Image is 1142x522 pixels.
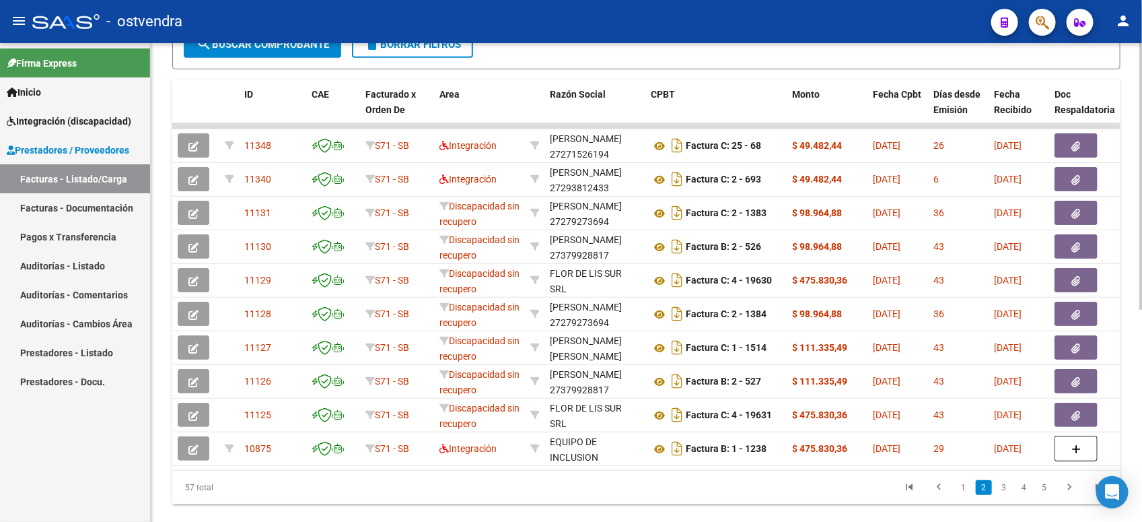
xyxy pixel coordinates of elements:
a: 1 [956,480,972,495]
li: page 2 [974,476,994,499]
span: Buscar Comprobante [196,38,329,51]
span: Area [439,89,460,100]
div: EQUIPO DE INCLUSION CRECIENDO JUNTOS S.R.L. [550,434,640,496]
span: Prestadores / Proveedores [7,143,129,158]
mat-icon: delete [364,36,380,52]
span: Doc Respaldatoria [1055,89,1115,115]
strong: Factura C: 1 - 1514 [686,343,766,354]
span: Razón Social [550,89,606,100]
span: Días desde Emisión [933,89,980,115]
span: [DATE] [994,241,1022,252]
span: 11125 [244,410,271,420]
strong: Factura B: 2 - 526 [686,242,761,253]
span: ID [244,89,253,100]
datatable-header-cell: Area [434,80,525,139]
span: Discapacidad sin recupero [439,268,520,294]
span: [DATE] [994,342,1022,353]
div: Open Intercom Messenger [1096,476,1129,509]
button: Borrar Filtros [352,31,473,58]
span: [DATE] [994,275,1022,286]
span: [DATE] [873,241,900,252]
datatable-header-cell: CAE [306,80,360,139]
i: Descargar documento [668,438,686,459]
strong: Factura C: 2 - 693 [686,174,761,185]
span: [DATE] [873,410,900,420]
strong: Factura B: 2 - 527 [686,377,761,387]
strong: $ 49.482,44 [792,174,842,185]
i: Descargar documento [668,370,686,392]
span: CAE [312,89,329,100]
span: S71 - SB [375,342,409,353]
div: [PERSON_NAME] [PERSON_NAME] [550,333,640,364]
strong: $ 475.830,36 [792,275,847,286]
span: [DATE] [994,443,1022,454]
span: Discapacidad sin recupero [439,201,520,227]
div: 27241550929 [550,333,640,362]
div: [PERSON_NAME] [550,131,622,147]
span: Discapacidad sin recupero [439,335,520,362]
li: page 1 [954,476,974,499]
span: [DATE] [873,140,900,151]
mat-icon: menu [11,13,27,29]
span: CPBT [651,89,675,100]
i: Descargar documento [668,168,686,190]
strong: $ 475.830,36 [792,443,847,454]
div: [PERSON_NAME] [550,232,622,248]
span: [DATE] [994,308,1022,319]
i: Descargar documento [668,202,686,224]
a: 4 [1016,480,1032,495]
a: go to last page [1086,480,1112,495]
span: 11129 [244,275,271,286]
mat-icon: person [1115,13,1131,29]
span: 29 [933,443,944,454]
span: 11131 [244,207,271,218]
strong: $ 98.964,88 [792,308,842,319]
div: FLOR DE LIS SUR SRL [550,401,640,432]
i: Descargar documento [668,269,686,291]
span: S71 - SB [375,376,409,387]
datatable-header-cell: Fecha Cpbt [867,80,928,139]
span: [DATE] [873,376,900,387]
datatable-header-cell: Facturado x Orden De [360,80,434,139]
a: 3 [996,480,1012,495]
span: Discapacidad sin recupero [439,302,520,328]
i: Descargar documento [668,236,686,257]
span: Integración (discapacidad) [7,114,131,129]
button: Buscar Comprobante [184,31,341,58]
span: Integración [439,140,497,151]
datatable-header-cell: Doc Respaldatoria [1049,80,1130,139]
span: Borrar Filtros [364,38,461,51]
div: 57 total [172,471,359,504]
span: S71 - SB [375,207,409,218]
div: [PERSON_NAME] [550,300,622,315]
span: Monto [792,89,820,100]
div: FLOR DE LIS SUR SRL [550,266,640,297]
strong: Factura C: 4 - 19630 [686,275,772,286]
span: 36 [933,308,944,319]
strong: $ 98.964,88 [792,207,842,218]
strong: $ 111.335,49 [792,342,847,353]
span: [DATE] [994,410,1022,420]
span: S71 - SB [375,241,409,252]
mat-icon: search [196,36,212,52]
span: Firma Express [7,56,77,71]
span: Discapacidad sin recupero [439,369,520,395]
strong: Factura B: 1 - 1238 [686,444,766,455]
i: Descargar documento [668,303,686,325]
span: [DATE] [873,342,900,353]
strong: $ 98.964,88 [792,241,842,252]
div: 27279273694 [550,300,640,328]
li: page 4 [1014,476,1034,499]
span: S71 - SB [375,275,409,286]
span: S71 - SB [375,140,409,151]
span: Discapacidad sin recupero [439,234,520,261]
span: Discapacidad sin recupero [439,403,520,429]
span: [DATE] [873,308,900,319]
datatable-header-cell: Razón Social [544,80,645,139]
span: 6 [933,174,939,185]
span: Integración [439,443,497,454]
span: 11348 [244,140,271,151]
span: Integración [439,174,497,185]
div: [PERSON_NAME] [550,367,622,383]
datatable-header-cell: Días desde Emisión [928,80,989,139]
